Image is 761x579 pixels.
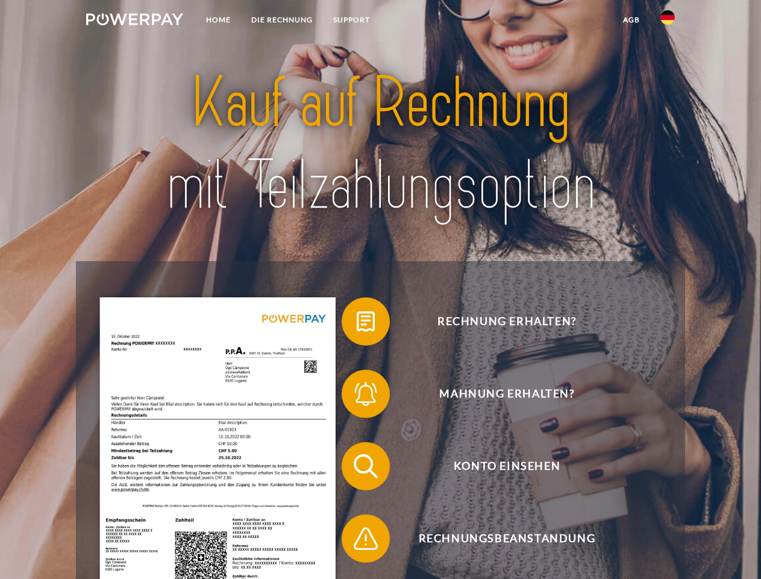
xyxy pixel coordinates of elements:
button: Konto einsehen [342,442,655,490]
button: Rechnung erhalten? [342,297,655,346]
span: Rechnung erhalten? [359,297,654,346]
button: Rechnungsbeanstandung [342,514,655,563]
img: qb_bell.svg [351,379,381,409]
span: Rechnungsbeanstandung [359,514,654,563]
a: DIE RECHNUNG [241,9,323,31]
button: Mahnung erhalten? [342,370,655,418]
span: Konto einsehen [359,442,654,490]
img: qb_search.svg [351,451,381,481]
a: agb [613,9,650,31]
img: logo-powerpay-white.svg [86,13,183,25]
img: de [660,10,675,25]
img: qb_warning.svg [351,524,381,554]
a: Home [196,9,241,31]
img: qb_bill.svg [351,306,381,337]
img: title-powerpay_de.svg [115,58,646,231]
span: Mahnung erhalten? [359,370,654,418]
a: SUPPORT [323,9,380,31]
